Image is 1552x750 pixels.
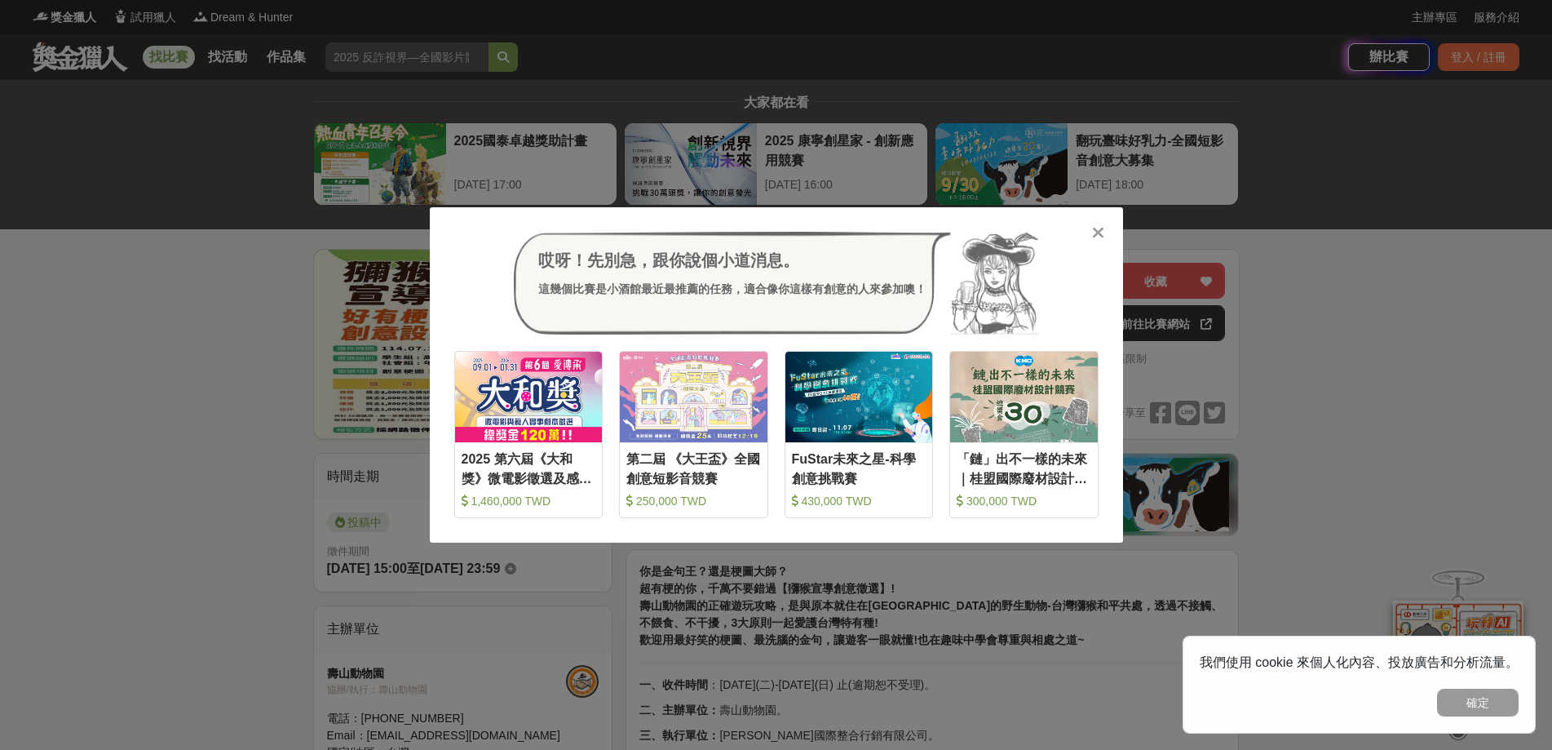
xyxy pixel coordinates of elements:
img: Cover Image [785,352,933,442]
div: 「鏈」出不一樣的未來｜桂盟國際廢材設計競賽 [957,450,1091,486]
div: 哎呀！先別急，跟你說個小道消息。 [538,248,926,273]
div: 430,000 TWD [792,493,926,509]
img: Avatar [951,232,1039,335]
div: 1,460,000 TWD [462,493,596,509]
img: Cover Image [455,352,603,442]
button: 確定 [1437,689,1519,717]
div: FuStar未來之星-科學創意挑戰賽 [792,450,926,486]
span: 我們使用 cookie 來個人化內容、投放廣告和分析流量。 [1200,655,1519,669]
a: Cover Image「鏈」出不一樣的未來｜桂盟國際廢材設計競賽 300,000 TWD [949,351,1099,518]
div: 250,000 TWD [626,493,761,509]
img: Cover Image [620,352,767,442]
a: Cover Image第二屆 《大王盃》全國創意短影音競賽 250,000 TWD [619,351,768,518]
a: Cover ImageFuStar未來之星-科學創意挑戰賽 430,000 TWD [785,351,934,518]
div: 2025 第六屆《大和獎》微電影徵選及感人實事分享 [462,450,596,486]
a: Cover Image2025 第六屆《大和獎》微電影徵選及感人實事分享 1,460,000 TWD [454,351,604,518]
div: 這幾個比賽是小酒館最近最推薦的任務，適合像你這樣有創意的人來參加噢！ [538,281,926,298]
img: Cover Image [950,352,1098,442]
div: 300,000 TWD [957,493,1091,509]
div: 第二屆 《大王盃》全國創意短影音競賽 [626,450,761,486]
